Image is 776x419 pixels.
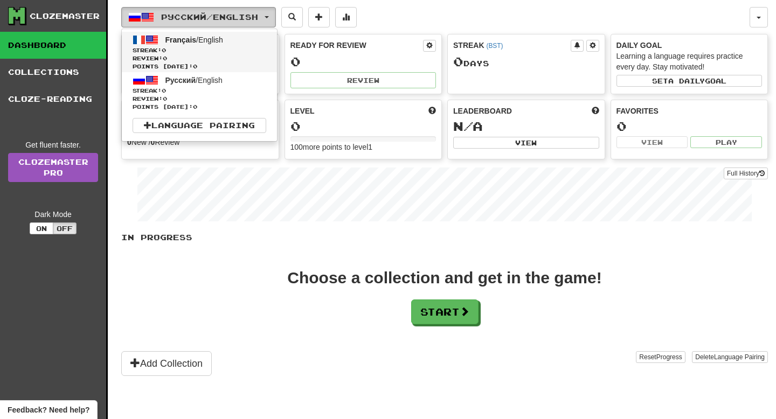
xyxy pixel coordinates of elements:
button: ResetProgress [636,351,685,363]
span: Streak: [133,87,266,95]
span: Review: 0 [133,54,266,62]
button: Search sentences [281,7,303,27]
span: Open feedback widget [8,404,89,415]
span: Français [165,36,197,44]
button: Play [690,136,762,148]
span: Progress [656,353,682,361]
div: 0 [616,120,763,133]
button: Full History [724,167,768,179]
button: Русский/English [121,7,276,27]
span: Streak: [133,46,266,54]
button: View [616,136,688,148]
div: Day s [453,55,599,69]
div: Favorites [616,106,763,116]
span: Русский [165,76,196,85]
div: Choose a collection and get in the game! [287,270,601,286]
div: 0 [290,55,436,68]
strong: 0 [151,138,155,146]
span: Level [290,106,315,116]
span: / English [165,36,223,44]
div: Daily Goal [616,40,763,51]
button: On [30,222,53,234]
span: 0 [453,54,463,69]
span: 0 [162,87,166,94]
span: Score more points to level up [428,106,436,116]
a: ClozemasterPro [8,153,98,182]
p: In Progress [121,232,768,243]
span: Language Pairing [714,353,765,361]
span: This week in points, UTC [592,106,599,116]
span: 0 [162,47,166,53]
div: New / Review [127,137,273,148]
a: Français/EnglishStreak:0 Review:0Points [DATE]:0 [122,32,277,72]
button: More stats [335,7,357,27]
div: 0 [290,120,436,133]
div: 100 more points to level 1 [290,142,436,152]
div: Ready for Review [290,40,424,51]
span: N/A [453,118,483,134]
div: Dark Mode [8,209,98,220]
div: Streak [453,40,571,51]
strong: 0 [127,138,131,146]
span: Leaderboard [453,106,512,116]
span: Points [DATE]: 0 [133,103,266,111]
button: View [453,137,599,149]
a: Русский/EnglishStreak:0 Review:0Points [DATE]:0 [122,72,277,113]
div: Clozemaster [30,11,100,22]
a: Language Pairing [133,118,266,133]
span: / English [165,76,223,85]
button: DeleteLanguage Pairing [692,351,768,363]
button: Add Collection [121,351,212,376]
span: Русский / English [161,12,258,22]
span: Review: 0 [133,95,266,103]
span: Points [DATE]: 0 [133,62,266,71]
a: (BST) [486,42,503,50]
div: Learning a language requires practice every day. Stay motivated! [616,51,763,72]
div: Get fluent faster. [8,139,98,150]
button: Start [411,299,479,324]
button: Add sentence to collection [308,7,330,27]
button: Seta dailygoal [616,75,763,87]
button: Off [53,222,77,234]
span: a daily [668,77,705,85]
button: Review [290,72,436,88]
